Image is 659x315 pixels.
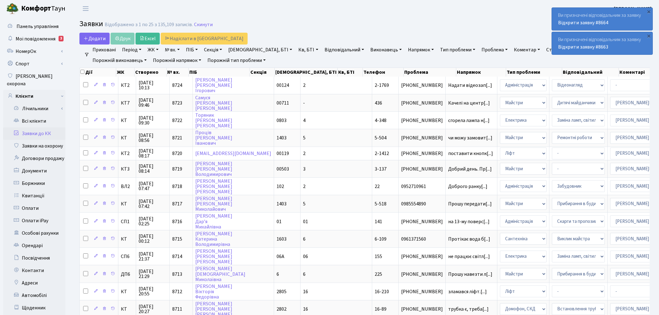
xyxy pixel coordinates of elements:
span: КТ [121,307,133,312]
a: Особові рахунки [3,227,65,239]
a: [PERSON_NAME]КатеринаВолодимирівна [195,230,232,248]
th: Створено [135,68,167,77]
span: 225 [375,271,382,278]
span: [PHONE_NUMBER] [401,101,443,106]
span: Прошу передати[...] [448,200,492,207]
span: 4-348 [375,117,386,124]
span: Таун [21,3,65,14]
a: [PERSON_NAME][PERSON_NAME]Володимирович [195,160,232,178]
a: [PERSON_NAME][PERSON_NAME][PERSON_NAME] [195,178,232,195]
span: 141 [375,218,382,225]
span: КТ2 [121,83,133,88]
span: [DATE] 07:47 [139,181,167,191]
span: [PHONE_NUMBER] [401,254,443,259]
th: ЖК [116,68,135,77]
a: [PERSON_NAME]ВікторіяФедорівна [195,283,232,300]
span: СП1 [121,219,133,224]
span: 3 [303,166,306,172]
a: Виконавець [368,45,404,55]
span: чи можу замовит[...] [448,134,492,141]
a: Проблема [479,45,510,55]
span: 2802 [277,306,287,313]
span: сгорела лампа н[...] [448,117,490,124]
span: 8713 [172,271,182,278]
a: Приховані [90,45,118,55]
div: Відображено з 1 по 25 з 135,109 записів. [105,22,193,28]
span: СП6 [121,254,133,259]
th: ПІБ [189,68,250,77]
a: НомерОк [3,45,65,58]
a: Додати [79,33,110,45]
span: 16 [303,306,308,313]
a: Статус [544,45,568,55]
span: 8719 [172,166,182,172]
span: 102 [277,183,284,190]
span: 8716 [172,218,182,225]
th: № вх. [167,68,189,77]
a: [PERSON_NAME][PERSON_NAME]Ігорович [195,77,232,94]
a: Відкрити заявку #8664 [558,19,608,26]
span: 8720 [172,150,182,157]
span: [DATE] 10:13 [139,80,167,90]
a: Панель управління [3,20,65,33]
span: [PHONE_NUMBER] [401,167,443,172]
span: 00503 [277,166,289,172]
a: Документи [3,165,65,177]
span: [PHONE_NUMBER] [401,307,443,312]
th: Тип проблеми [506,68,562,77]
span: 5 [303,200,306,207]
span: 8724 [172,82,182,89]
span: 1403 [277,134,287,141]
span: [PHONE_NUMBER] [401,272,443,277]
span: КТ [121,118,133,123]
span: Надати відеозап[...] [448,82,492,89]
a: Кв, БТІ [296,45,320,55]
a: Оплати [3,202,65,214]
a: Щоденник [3,302,65,314]
span: 16 [303,288,308,295]
a: Секція [201,45,225,55]
a: ЖК [145,45,161,55]
span: 22 [375,183,380,190]
a: Адреси [3,277,65,289]
a: Тип проблеми [438,45,478,55]
a: Відкрити заявку #8663 [558,44,608,50]
a: Напрямок [405,45,436,55]
span: 4 [303,117,306,124]
div: Ви призначені відповідальним за заявку [552,8,652,30]
span: на 13-му поверс[...] [448,218,490,225]
a: Оплати iPay [3,214,65,227]
th: Секція [250,68,275,77]
a: Період [120,45,144,55]
a: Самуся[PERSON_NAME][PERSON_NAME] [195,94,232,112]
span: КТ [121,201,133,206]
a: [DEMOGRAPHIC_DATA], БТІ [226,45,295,55]
a: Порожній напрямок [150,55,204,66]
a: Боржники [3,177,65,190]
span: КТ [121,289,133,294]
th: [DEMOGRAPHIC_DATA], БТІ [275,68,338,77]
span: ДП6 [121,272,133,277]
span: 6 [303,236,306,242]
span: 8714 [172,253,182,260]
span: Добрий день. Пр[...] [448,166,492,172]
span: 5-518 [375,200,386,207]
span: 5 [303,134,306,141]
a: Скинути [194,22,213,28]
span: 2805 [277,288,287,295]
a: [PERSON_NAME] [614,5,652,12]
span: 06 [303,253,308,260]
span: 2 [303,183,306,190]
span: [DATE] 09:46 [139,98,167,108]
span: 16-89 [375,306,386,313]
a: Коментар [511,45,543,55]
a: Всі клієнти [3,115,65,127]
span: трубка є, треба[...] [448,306,489,313]
span: КТ2 [121,151,133,156]
button: Переключити навігацію [78,3,93,14]
span: [DATE] 02:25 [139,216,167,226]
th: Відповідальний [562,68,619,77]
th: Кв, БТІ [338,68,363,77]
span: [DATE] 07:42 [139,199,167,209]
